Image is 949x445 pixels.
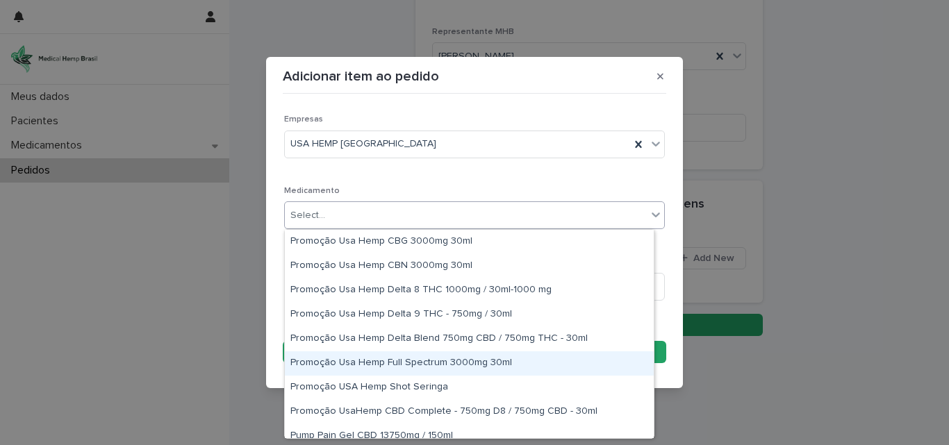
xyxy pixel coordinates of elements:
div: Promoção Usa Hemp CBN 3000mg 30ml [285,254,654,278]
div: Promoção Usa Hemp Delta 8 THC 1000mg / 30ml-1000 mg [285,278,654,303]
div: Promoção Usa Hemp Delta Blend 750mg CBD / 750mg THC - 30ml [285,327,654,351]
p: Adicionar item ao pedido [283,68,439,85]
span: USA HEMP [GEOGRAPHIC_DATA] [290,137,436,151]
div: Promoção USA Hemp Shot Seringa [285,376,654,400]
span: Empresas [284,115,323,124]
span: Medicamento [284,187,340,195]
div: Promoção Usa Hemp Full Spectrum 3000mg 30ml [285,351,654,376]
div: Promoção Usa Hemp CBG 3000mg 30ml [285,230,654,254]
div: Promoção UsaHemp CBD Complete - 750mg D8 / 750mg CBD - 30ml [285,400,654,424]
button: Save [283,341,666,363]
div: Select... [290,208,325,223]
div: Promoção Usa Hemp Delta 9 THC - 750mg / 30ml [285,303,654,327]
